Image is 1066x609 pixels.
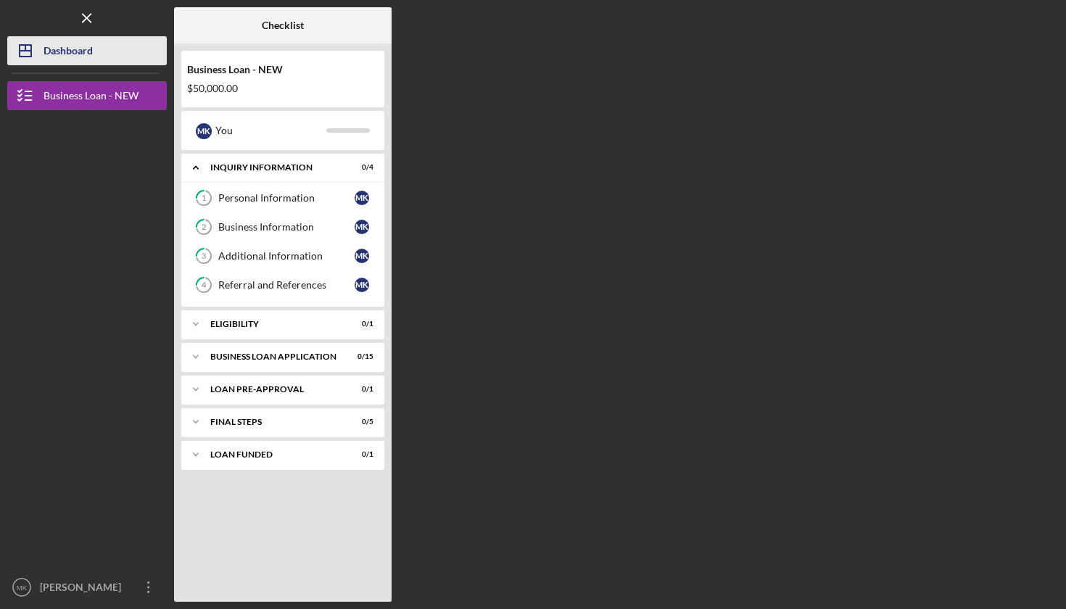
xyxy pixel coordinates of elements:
[44,81,139,114] div: Business Loan - NEW
[36,573,131,605] div: [PERSON_NAME]
[218,192,355,204] div: Personal Information
[262,20,304,31] b: Checklist
[210,450,337,459] div: LOAN FUNDED
[215,118,326,143] div: You
[187,64,379,75] div: Business Loan - NEW
[187,83,379,94] div: $50,000.00
[347,385,373,394] div: 0 / 1
[355,220,369,234] div: M K
[189,212,377,241] a: 2Business InformationMK
[355,278,369,292] div: M K
[210,385,337,394] div: LOAN PRE-APPROVAL
[347,450,373,459] div: 0 / 1
[196,123,212,139] div: M K
[347,320,373,328] div: 0 / 1
[218,221,355,233] div: Business Information
[347,352,373,361] div: 0 / 15
[210,320,337,328] div: ELIGIBILITY
[44,36,93,69] div: Dashboard
[189,183,377,212] a: 1Personal InformationMK
[17,584,28,592] text: MK
[355,191,369,205] div: M K
[355,249,369,263] div: M K
[189,270,377,299] a: 4Referral and ReferencesMK
[7,36,167,65] button: Dashboard
[7,573,167,602] button: MK[PERSON_NAME]
[218,250,355,262] div: Additional Information
[189,241,377,270] a: 3Additional InformationMK
[218,279,355,291] div: Referral and References
[347,163,373,172] div: 0 / 4
[202,281,207,290] tspan: 4
[347,418,373,426] div: 0 / 5
[202,194,206,203] tspan: 1
[210,163,337,172] div: INQUIRY INFORMATION
[202,252,206,261] tspan: 3
[7,81,167,110] button: Business Loan - NEW
[210,352,337,361] div: BUSINESS LOAN APPLICATION
[210,418,337,426] div: FINAL STEPS
[202,223,206,232] tspan: 2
